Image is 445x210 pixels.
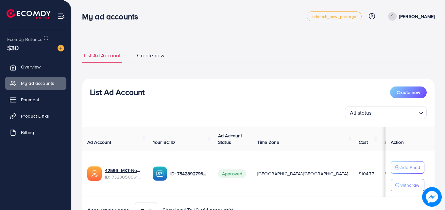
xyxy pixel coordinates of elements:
[399,12,435,20] p: [PERSON_NAME]
[391,139,404,145] span: Action
[21,129,34,136] span: Billing
[105,167,142,181] div: <span class='underline'>42593_MKT-New_1705030690861</span></br>7323050961424007170
[90,87,145,97] h3: List Ad Account
[359,170,374,177] span: $104.77
[374,107,416,118] input: Search for option
[345,106,427,119] div: Search for option
[391,161,424,174] button: Add Fund
[58,45,64,51] img: image
[21,64,41,70] span: Overview
[84,52,121,59] span: List Ad Account
[359,139,368,145] span: Cost
[21,113,49,119] span: Product Links
[7,43,19,52] span: $30
[257,139,279,145] span: Time Zone
[5,77,66,90] a: My ad accounts
[391,179,424,191] button: Withdraw
[312,14,356,19] span: adreach_new_package
[105,174,142,180] span: ID: 7323050961424007170
[390,86,427,98] button: Create new
[153,166,167,181] img: ic-ba-acc.ded83a64.svg
[87,139,111,145] span: Ad Account
[58,12,65,20] img: menu
[400,163,420,171] p: Add Fund
[5,60,66,73] a: Overview
[307,11,362,21] a: adreach_new_package
[7,9,51,19] img: logo
[7,36,43,43] span: Ecomdy Balance
[349,108,373,118] span: All status
[170,170,208,178] p: ID: 7542892796370649089
[257,170,348,177] span: [GEOGRAPHIC_DATA]/[GEOGRAPHIC_DATA]
[422,187,442,207] img: image
[87,166,102,181] img: ic-ads-acc.e4c84228.svg
[153,139,175,145] span: Your BC ID
[5,126,66,139] a: Billing
[5,93,66,106] a: Payment
[218,132,242,145] span: Ad Account Status
[21,80,54,86] span: My ad accounts
[397,89,420,96] span: Create new
[21,96,39,103] span: Payment
[218,169,246,178] span: Approved
[105,167,142,174] a: 42593_MKT-New_1705030690861
[385,12,435,21] a: [PERSON_NAME]
[82,12,143,21] h3: My ad accounts
[5,109,66,123] a: Product Links
[400,181,419,189] p: Withdraw
[137,52,164,59] span: Create new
